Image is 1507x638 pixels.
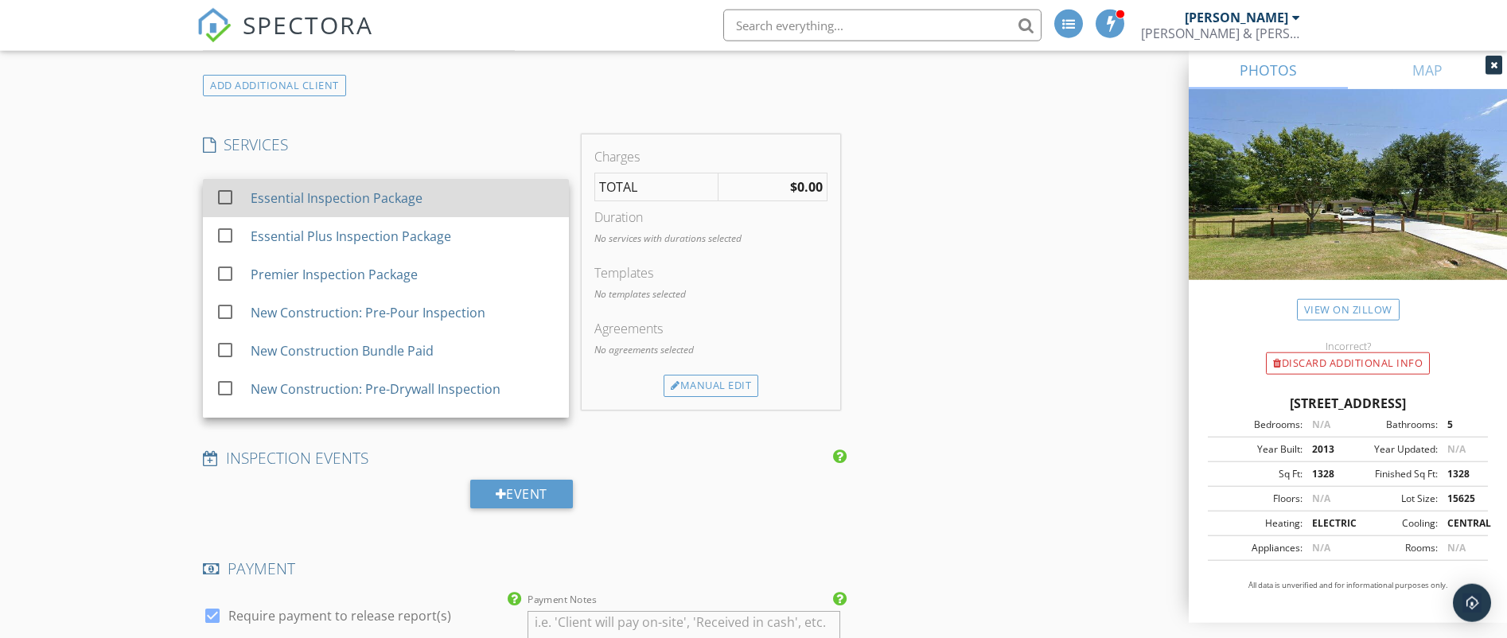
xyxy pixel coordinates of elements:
a: MAP [1348,51,1507,89]
span: N/A [1447,541,1466,554]
div: Bedrooms: [1213,418,1303,432]
div: New Construction: Pre-Drywall Inspection [251,379,500,399]
div: Charges [594,147,827,166]
div: Heating: [1213,516,1303,531]
p: No templates selected [594,287,827,301]
span: N/A [1312,492,1330,505]
div: Essential Plus Inspection Package [251,227,451,246]
div: Cooling: [1348,516,1438,531]
div: Bathrooms: [1348,418,1438,432]
h4: PAYMENT [203,558,840,579]
div: Premier Inspection Package [251,265,418,284]
div: [STREET_ADDRESS] [1208,394,1488,413]
div: Appliances: [1213,541,1303,555]
h4: SERVICES [203,134,569,155]
div: 1328 [1303,467,1348,481]
div: Finished Sq Ft: [1348,467,1438,481]
td: TOTAL [595,173,718,201]
div: ELECTRIC [1303,516,1348,531]
div: Essential Inspection Package [251,189,423,208]
div: Rooms: [1348,541,1438,555]
div: Templates [594,263,827,282]
div: 2013 [1303,442,1348,457]
label: Require payment to release report(s) [228,608,451,624]
div: Floors: [1213,492,1303,506]
h4: INSPECTION EVENTS [203,448,840,469]
div: Lot Size: [1348,492,1438,506]
img: The Best Home Inspection Software - Spectora [197,8,232,43]
p: No agreements selected [594,343,827,357]
div: Event [470,480,573,508]
span: N/A [1312,541,1330,554]
div: Discard Additional info [1266,352,1430,375]
a: SPECTORA [197,21,373,55]
div: Agreements [594,319,827,338]
p: All data is unverified and for informational purposes only. [1208,580,1488,591]
div: Duration [594,208,827,227]
span: SPECTORA [243,8,373,41]
input: Search everything... [723,10,1042,41]
div: Year Updated: [1348,442,1438,457]
strong: $0.00 [790,178,823,196]
div: Incorrect? [1189,340,1507,352]
div: 5 [1438,418,1483,432]
div: Manual Edit [664,375,758,397]
span: N/A [1447,442,1466,456]
div: Open Intercom Messenger [1453,584,1491,622]
div: [PERSON_NAME] [1185,10,1288,25]
span: N/A [1312,418,1330,431]
div: New Construction: Pre-Pour Inspection [251,303,485,322]
p: No services with durations selected [594,231,827,246]
div: New Construction Bundle Paid [251,341,434,360]
div: ADD ADDITIONAL client [203,75,346,96]
a: View on Zillow [1297,299,1400,321]
div: CENTRAL [1438,516,1483,531]
div: Sq Ft: [1213,467,1303,481]
img: streetview [1189,89,1507,318]
a: PHOTOS [1189,51,1348,89]
div: Bryan & Bryan Inspections [1141,25,1300,41]
div: Year Built: [1213,442,1303,457]
div: 15625 [1438,492,1483,506]
div: 1328 [1438,467,1483,481]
